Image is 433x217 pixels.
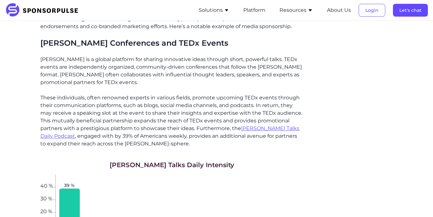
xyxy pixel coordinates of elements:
[40,94,303,148] p: These individuals, often renowned experts in various fields, promote upcoming TEDx events through...
[40,196,53,200] span: 30 %
[243,6,265,14] button: Platform
[5,3,83,17] img: SponsorPulse
[393,7,428,13] a: Let's chat
[199,6,229,14] button: Solutions
[327,6,351,14] button: About Us
[40,56,303,86] p: [PERSON_NAME] is a global platform for sharing innovative ideas through short, powerful talks. TE...
[40,209,53,213] span: 20 %
[393,4,428,17] button: Let's chat
[359,4,385,17] button: Login
[279,6,313,14] button: Resources
[359,7,385,13] a: Login
[243,7,265,13] a: Platform
[110,160,234,169] h1: [PERSON_NAME] Talks Daily Intensity
[40,183,53,187] span: 40 %
[40,38,303,48] h3: [PERSON_NAME] Conferences and TEDx Events
[40,125,299,139] a: [PERSON_NAME] Talks Daily Podcast
[327,7,351,13] a: About Us
[64,182,75,189] span: 39 %
[401,186,433,217] iframe: Chat Widget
